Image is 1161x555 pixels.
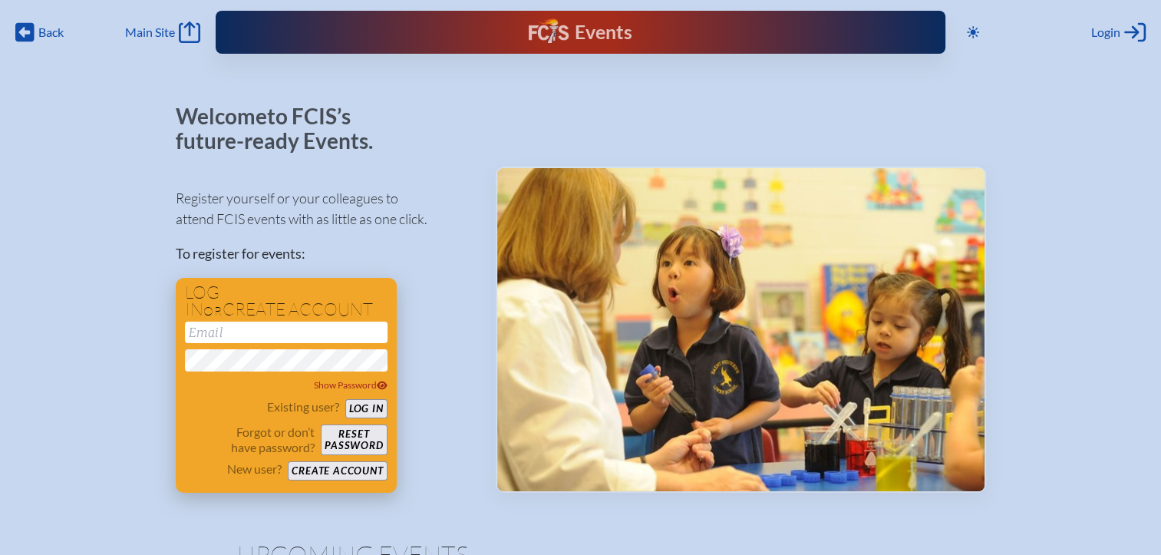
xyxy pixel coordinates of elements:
div: FCIS Events — Future ready [423,18,738,46]
span: Back [38,25,64,40]
p: Existing user? [267,399,339,415]
button: Resetpassword [321,425,387,455]
a: Main Site [125,21,200,43]
span: Main Site [125,25,175,40]
img: Events [497,168,985,492]
p: Register yourself or your colleagues to attend FCIS events with as little as one click. [176,188,471,230]
h1: Log in create account [185,284,388,319]
p: Welcome to FCIS’s future-ready Events. [176,104,391,153]
button: Create account [288,461,387,481]
input: Email [185,322,388,343]
span: Login [1091,25,1120,40]
p: Forgot or don’t have password? [185,425,315,455]
span: Show Password [314,379,388,391]
p: New user? [227,461,282,477]
p: To register for events: [176,243,471,264]
span: or [203,303,223,319]
button: Log in [345,399,388,418]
